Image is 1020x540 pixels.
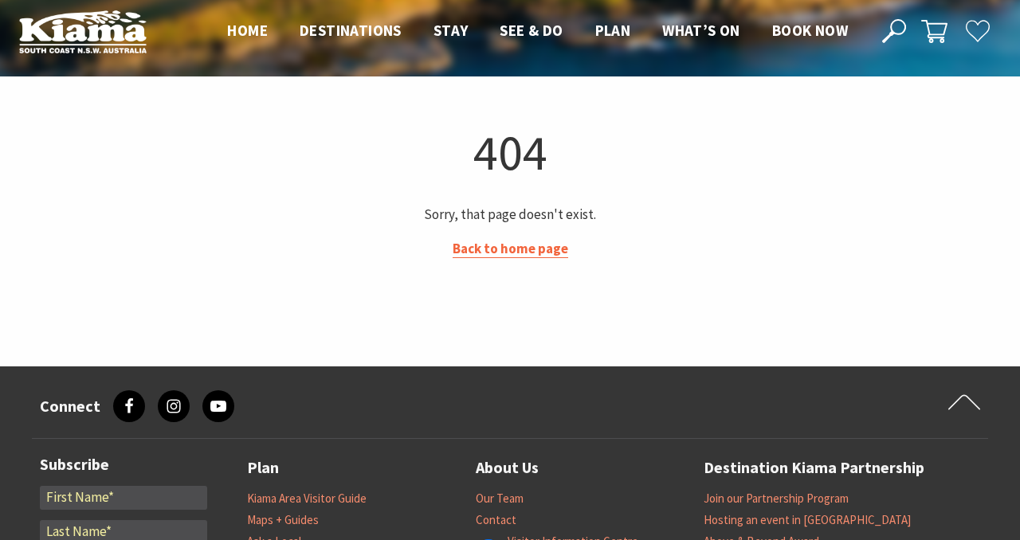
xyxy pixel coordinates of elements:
[40,397,100,416] h3: Connect
[40,486,207,510] input: First Name*
[476,455,539,481] a: About Us
[662,21,740,40] span: What’s On
[40,455,207,474] h3: Subscribe
[38,204,982,225] p: Sorry, that page doesn't exist.
[704,491,849,507] a: Join our Partnership Program
[704,455,924,481] a: Destination Kiama Partnership
[433,21,469,40] span: Stay
[211,18,864,45] nav: Main Menu
[595,21,631,40] span: Plan
[38,120,982,185] h1: 404
[772,21,848,40] span: Book now
[500,21,563,40] span: See & Do
[227,21,268,40] span: Home
[476,491,524,507] a: Our Team
[704,512,911,528] a: Hosting an event in [GEOGRAPHIC_DATA]
[247,491,367,507] a: Kiama Area Visitor Guide
[247,455,279,481] a: Plan
[476,512,516,528] a: Contact
[453,240,568,258] a: Back to home page
[300,21,402,40] span: Destinations
[247,512,319,528] a: Maps + Guides
[19,10,147,53] img: Kiama Logo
